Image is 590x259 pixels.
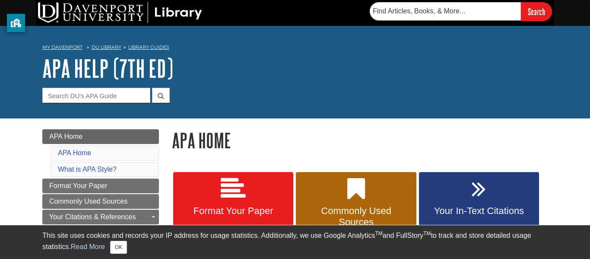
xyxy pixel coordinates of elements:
[172,129,548,151] h1: APA Home
[42,55,173,82] a: APA Help (7th Ed)
[375,230,382,237] sup: TM
[49,198,127,205] span: Commonly Used Sources
[521,2,552,21] input: Search
[42,42,548,55] nav: breadcrumb
[92,44,121,50] a: DU Library
[49,182,107,189] span: Format Your Paper
[58,166,117,173] a: What is APA Style?
[42,88,150,103] input: Search DU's APA Guide
[7,14,25,32] button: privacy banner
[42,129,159,144] a: APA Home
[58,149,91,157] a: APA Home
[42,194,159,209] a: Commonly Used Sources
[38,2,202,23] img: DU Library
[370,2,552,21] form: Searches DU Library's articles, books, and more
[42,179,159,193] a: Format Your Paper
[49,133,82,140] span: APA Home
[173,172,293,237] a: Format Your Paper
[49,213,136,221] span: Your Citations & References
[180,205,287,217] span: Format Your Paper
[419,172,539,237] a: Your In-Text Citations
[42,44,82,51] a: My Davenport
[296,172,416,237] a: Commonly Used Sources
[42,230,548,254] div: This site uses cookies and records your IP address for usage statistics. Additionally, we use Goo...
[370,2,521,20] input: Find Articles, Books, & More...
[425,205,533,217] span: Your In-Text Citations
[42,210,159,224] a: Your Citations & References
[71,243,105,250] a: Read More
[423,230,431,237] sup: TM
[302,205,409,228] span: Commonly Used Sources
[110,241,127,254] button: Close
[128,44,169,50] a: Library Guides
